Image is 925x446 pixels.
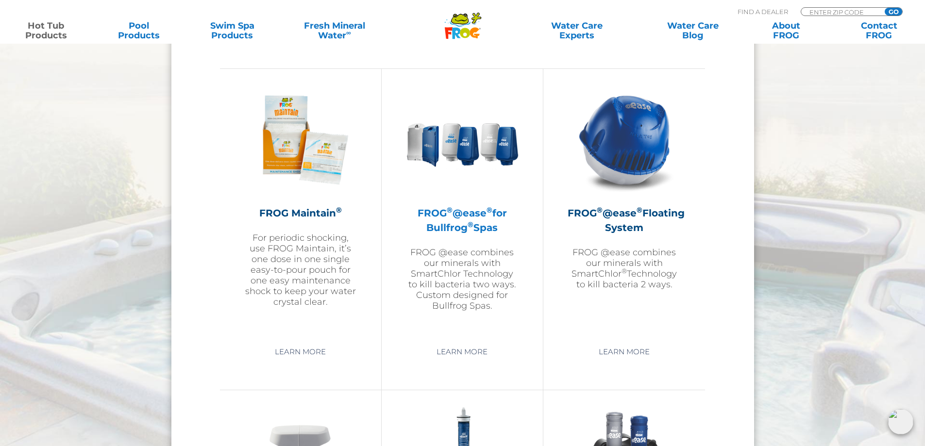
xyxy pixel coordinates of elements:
[196,21,269,40] a: Swim SpaProducts
[568,247,681,290] p: FROG @ease combines our minerals with SmartChlor Technology to kill bacteria 2 ways.
[738,7,788,16] p: Find A Dealer
[406,206,519,235] h2: FROG @ease for Bullfrog Spas
[406,247,519,311] p: FROG @ease combines our minerals with SmartChlor Technology to kill bacteria two ways. Custom des...
[568,206,681,235] h2: FROG @ease Floating System
[289,21,380,40] a: Fresh MineralWater∞
[750,21,822,40] a: AboutFROG
[518,21,636,40] a: Water CareExperts
[244,206,357,220] h2: FROG Maintain
[568,83,681,336] a: FROG®@ease®Floating SystemFROG @ease combines our minerals with SmartChlor®Technology to kill bac...
[244,83,357,336] a: FROG Maintain®For periodic shocking, use FROG Maintain, it’s one dose in one single easy-to-pour ...
[808,8,874,16] input: Zip Code Form
[447,205,453,215] sup: ®
[568,83,681,196] img: hot-tub-product-atease-system-300x300.png
[10,21,82,40] a: Hot TubProducts
[406,83,519,196] img: bullfrog-product-hero-300x300.png
[588,343,661,361] a: Learn More
[244,232,357,307] p: For periodic shocking, use FROG Maintain, it’s one dose in one single easy-to-pour pouch for one ...
[637,205,642,215] sup: ®
[264,343,337,361] a: Learn More
[346,29,351,36] sup: ∞
[406,83,519,336] a: FROG®@ease®for Bullfrog®SpasFROG @ease combines our minerals with SmartChlor Technology to kill b...
[103,21,175,40] a: PoolProducts
[244,83,357,196] img: Frog_Maintain_Hero-2-v2-300x300.png
[468,220,473,229] sup: ®
[336,205,342,215] sup: ®
[885,8,902,16] input: GO
[843,21,915,40] a: ContactFROG
[622,267,627,275] sup: ®
[656,21,729,40] a: Water CareBlog
[888,409,913,434] img: openIcon
[487,205,492,215] sup: ®
[425,343,499,361] a: Learn More
[597,205,603,215] sup: ®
